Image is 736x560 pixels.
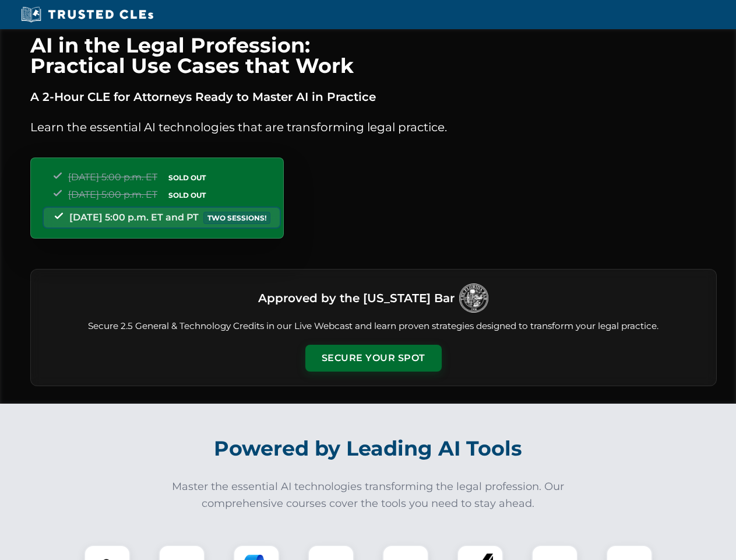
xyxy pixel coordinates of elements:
span: [DATE] 5:00 p.m. ET [68,189,157,200]
p: Secure 2.5 General & Technology Credits in our Live Webcast and learn proven strategies designed ... [45,320,702,333]
h1: AI in the Legal Profession: Practical Use Cases that Work [30,35,717,76]
p: Master the essential AI technologies transforming the legal profession. Our comprehensive courses... [164,478,572,512]
button: Secure Your Spot [305,345,442,372]
img: Trusted CLEs [17,6,157,23]
p: Learn the essential AI technologies that are transforming legal practice. [30,118,717,136]
h2: Powered by Leading AI Tools [45,428,691,469]
p: A 2-Hour CLE for Attorneys Ready to Master AI in Practice [30,87,717,106]
span: SOLD OUT [164,171,210,184]
span: [DATE] 5:00 p.m. ET [68,171,157,183]
span: SOLD OUT [164,189,210,201]
img: Logo [459,283,488,313]
h3: Approved by the [US_STATE] Bar [258,288,455,309]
